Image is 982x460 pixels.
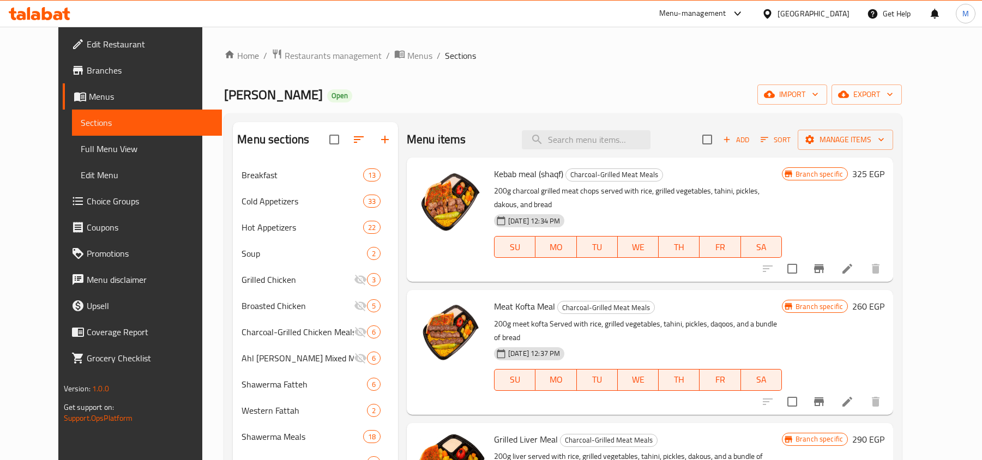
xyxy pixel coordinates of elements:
a: Menus [63,83,222,110]
div: Broasted Chicken5 [233,293,398,319]
span: Breakfast [242,168,363,181]
button: Manage items [798,130,893,150]
span: Edit Menu [81,168,214,181]
span: 22 [364,222,380,233]
span: Coupons [87,221,214,234]
a: Restaurants management [272,49,382,63]
span: Branches [87,64,214,77]
a: Grocery Checklist [63,345,222,371]
span: Kebab meal (shaqf) [494,166,563,182]
button: SU [494,236,535,258]
a: Menu disclaimer [63,267,222,293]
span: 6 [368,327,380,337]
span: TU [581,372,613,388]
div: items [363,221,381,234]
a: Choice Groups [63,188,222,214]
span: Soup [242,247,367,260]
a: Upsell [63,293,222,319]
span: 3 [368,275,380,285]
div: Charcoal-Grilled Meat Meals [557,301,655,314]
span: Version: [64,382,91,396]
button: TH [659,236,700,258]
li: / [263,49,267,62]
span: 6 [368,379,380,390]
div: Charcoal-Grilled Meat Meals [565,168,663,181]
span: 13 [364,170,380,180]
button: WE [618,369,659,391]
span: Branch specific [791,301,847,312]
button: delete [863,256,889,282]
span: Add [721,134,751,146]
div: Breakfast13 [233,162,398,188]
span: [PERSON_NAME] [224,82,323,107]
span: Cold Appetizers [242,195,363,208]
button: TU [577,236,618,258]
button: export [832,84,902,105]
span: SA [745,239,778,255]
span: Meat Kofta Meal [494,298,555,314]
button: import [757,84,827,105]
span: Choice Groups [87,195,214,208]
input: search [522,130,650,149]
a: Sections [72,110,222,136]
div: items [367,352,381,365]
li: / [386,49,390,62]
div: Shawerma Meals18 [233,423,398,450]
span: TH [663,372,695,388]
span: Broasted Chicken [242,299,354,312]
h6: 325 EGP [852,166,884,181]
div: Open [327,89,352,102]
button: FR [700,369,740,391]
span: Sort [761,134,791,146]
h2: Menu sections [237,131,309,148]
span: Charcoal-Grilled Meat Meals [561,434,657,446]
button: SU [494,369,535,391]
span: 6 [368,353,380,364]
div: Charcoal-Grilled Meat Meals [560,434,658,447]
span: Charcoal-Grilled Meat Meals [558,301,654,314]
span: FR [704,372,736,388]
a: Coverage Report [63,319,222,345]
a: Edit Menu [72,162,222,188]
span: [DATE] 12:34 PM [504,216,564,226]
div: items [363,430,381,443]
a: Menus [394,49,432,63]
div: Shawerma Fatteh6 [233,371,398,397]
span: FR [704,239,736,255]
span: SU [499,239,531,255]
span: Edit Restaurant [87,38,214,51]
div: items [367,325,381,338]
div: Western Fattah2 [233,397,398,423]
span: Grilled Chicken [242,273,354,286]
button: SA [741,236,782,258]
span: TH [663,239,695,255]
span: Shawerma Meals [242,430,363,443]
span: Full Menu View [81,142,214,155]
li: / [437,49,441,62]
a: Support.OpsPlatform [64,411,133,425]
span: [DATE] 12:37 PM [504,348,564,359]
span: import [766,88,818,101]
p: 200g meet kofta Served with rice, grilled vegetables, tahini, pickles, daqoos, and a bundle of bread [494,317,782,344]
nav: breadcrumb [224,49,902,63]
span: 5 [368,301,380,311]
a: Edit menu item [841,262,854,275]
button: FR [700,236,740,258]
button: TU [577,369,618,391]
div: [GEOGRAPHIC_DATA] [778,8,850,20]
span: Branch specific [791,169,847,179]
button: MO [535,236,576,258]
span: WE [622,239,654,255]
button: delete [863,389,889,415]
span: Restaurants management [285,49,382,62]
span: Select to update [781,390,804,413]
span: Get support on: [64,400,114,414]
span: Sections [445,49,476,62]
button: Sort [758,131,793,148]
span: Hot Appetizers [242,221,363,234]
a: Home [224,49,259,62]
span: Grilled Liver Meal [494,431,558,447]
span: 2 [368,405,380,416]
button: Branch-specific-item [806,389,832,415]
